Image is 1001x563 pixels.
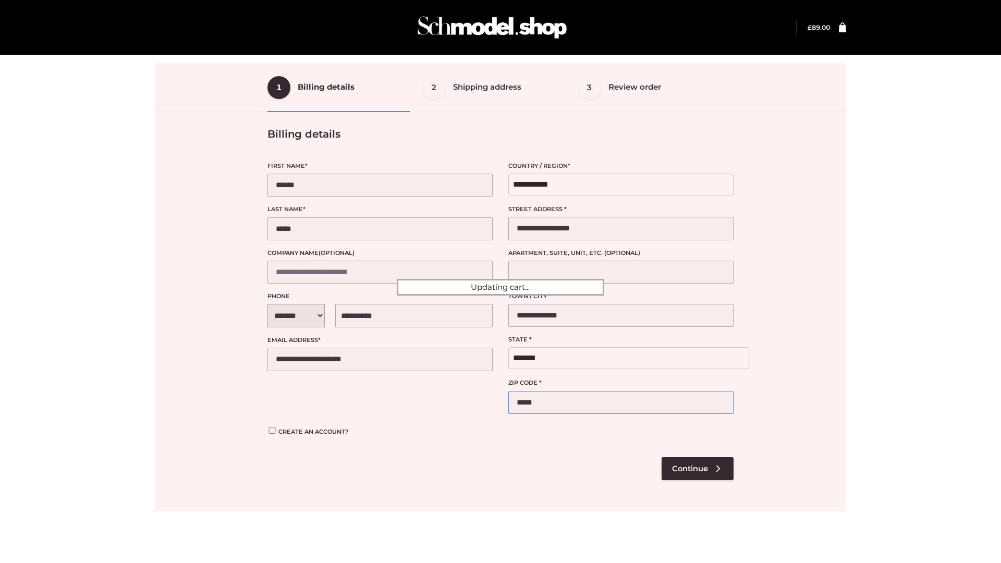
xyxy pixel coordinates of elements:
img: Schmodel Admin 964 [414,7,570,48]
bdi: 89.00 [808,23,830,31]
span: £ [808,23,812,31]
div: Updating cart... [397,279,604,296]
a: £89.00 [808,23,830,31]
